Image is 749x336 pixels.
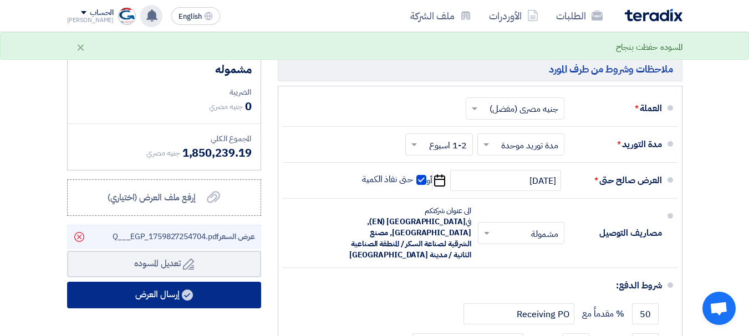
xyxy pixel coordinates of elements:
[573,95,662,122] div: العملة
[573,131,662,158] div: مدة التوريد
[113,231,255,242] span: Q___EGP_1759827254704.pdf
[573,167,662,194] div: العرض صالح حتى
[77,133,252,144] div: المجموع الكلي
[118,7,136,25] img: _1727874693316.png
[426,175,432,186] span: أو
[702,292,736,325] div: دردشة مفتوحة
[67,251,261,277] button: تعديل المسوده
[219,231,254,242] span: عرض السعر
[76,40,85,54] div: ×
[278,56,682,81] h5: ملاحظات وشروط من طرف المورد
[67,282,261,308] button: إرسال العرض
[463,303,574,324] input: payment-term-2
[215,61,251,77] span: مشموله
[182,144,252,161] span: 1,850,239.19
[625,9,682,22] img: Teradix logo
[90,8,114,18] div: الحساب
[349,216,471,261] span: [GEOGRAPHIC_DATA] (EN), [GEOGRAPHIC_DATA], مصنع الشرقية لصناعة السكر / المنطقة الصناعية الثانية /...
[108,191,196,204] span: إرفع ملف العرض (اختياري)
[362,174,426,185] label: حتى نفاذ الكمية
[77,86,252,98] div: الضريبة
[300,272,662,299] div: شروط الدفع:
[179,13,202,20] span: English
[547,3,612,29] a: الطلبات
[146,147,180,159] span: جنيه مصري
[582,308,624,319] span: % مقدماً مع
[401,3,480,29] a: ملف الشركة
[632,303,659,324] input: payment-term-1
[171,7,220,25] button: English
[450,170,561,191] input: سنة-شهر-يوم
[573,220,662,246] div: مصاريف التوصيل
[209,101,242,112] span: جنيه مصري
[349,205,471,261] div: الى عنوان شركتكم في
[616,41,682,54] div: المسوده حفظت بنجاح
[245,98,252,115] span: 0
[480,3,547,29] a: الأوردرات
[67,17,114,23] div: [PERSON_NAME]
